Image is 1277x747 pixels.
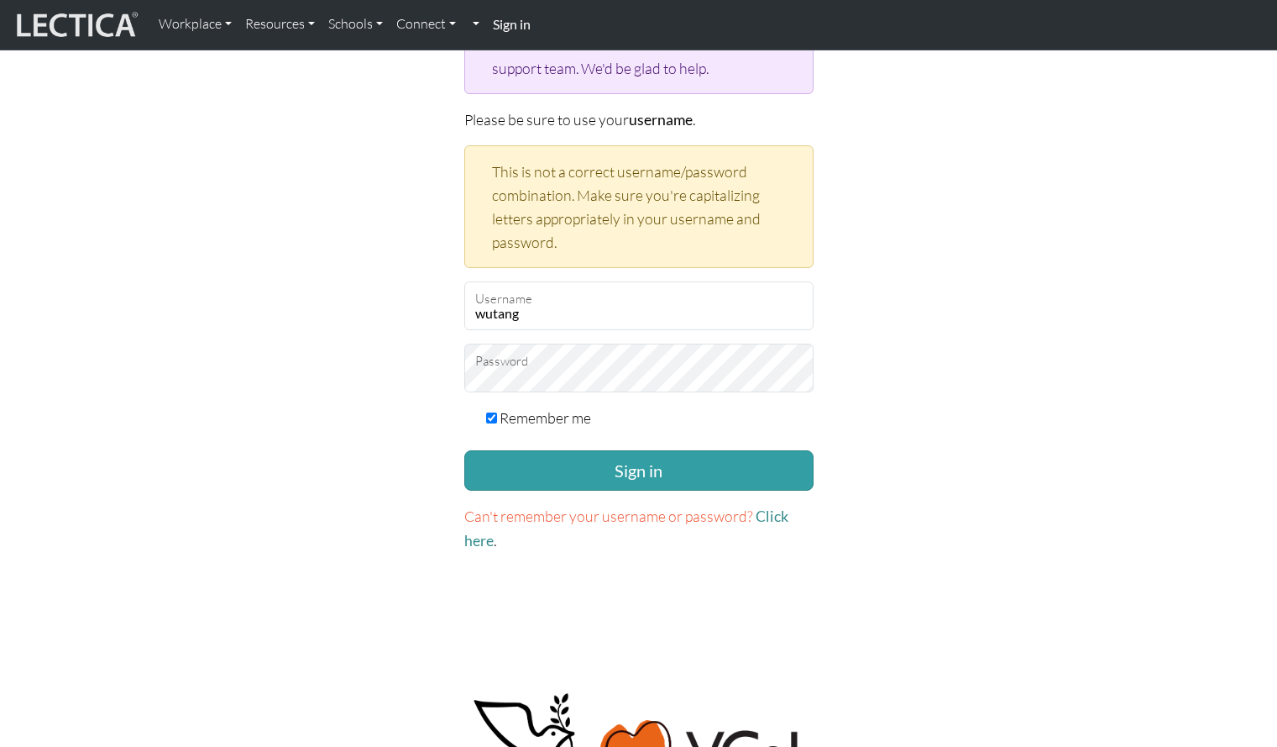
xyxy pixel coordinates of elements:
span: Can't remember your username or password? [464,507,753,525]
a: Workplace [152,7,238,42]
a: Resources [238,7,322,42]
a: Click here [464,508,788,550]
div: This is not a correct username/password combination. Make sure you're capitalizing letters approp... [464,145,814,269]
a: Connect [390,7,463,42]
strong: Sign in [493,16,531,32]
a: Sign in [486,7,537,43]
p: . [464,504,814,553]
input: Username [464,281,814,330]
img: lecticalive [13,9,139,41]
label: Remember me [500,406,591,429]
a: Schools [322,7,390,42]
strong: username [629,111,693,129]
button: Sign in [464,450,814,491]
p: Please be sure to use your . [464,108,814,132]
